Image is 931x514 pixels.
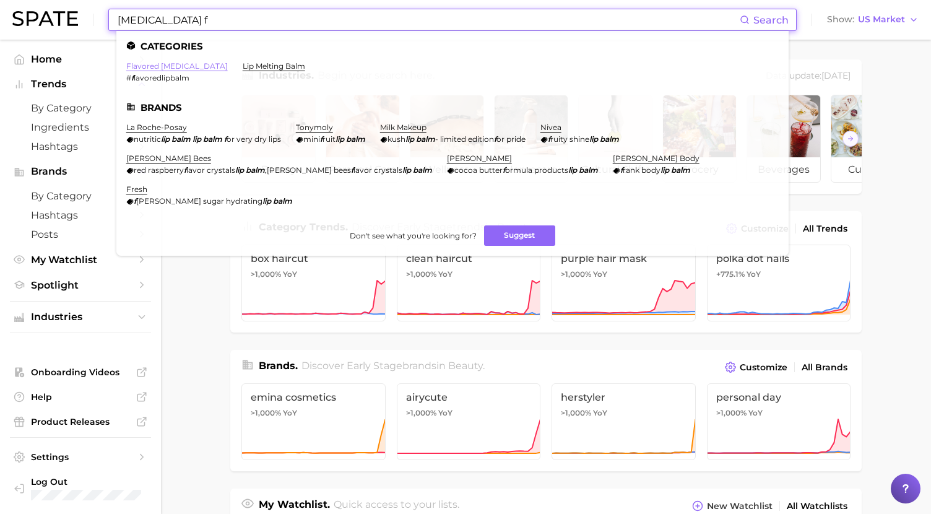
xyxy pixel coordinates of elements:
[10,225,151,244] a: Posts
[842,131,859,147] button: Scroll Right
[787,501,847,512] span: All Watchlists
[171,134,191,144] em: balm
[134,165,184,175] span: red raspberry
[671,165,690,175] em: balm
[716,269,745,279] span: +775.1%
[623,165,660,175] span: rank body
[831,157,904,182] span: culinary
[568,165,577,175] em: lip
[747,269,761,279] span: YoY
[753,14,789,26] span: Search
[351,165,353,175] em: f
[10,206,151,225] a: Hashtags
[435,134,494,144] span: - limited edition
[126,154,211,163] a: [PERSON_NAME] bees
[397,245,541,321] a: clean haircut>1,000% YoY
[246,165,265,175] em: balm
[126,165,432,175] div: ,
[484,225,555,246] button: Suggest
[241,383,386,460] a: emina cosmetics>1,000% YoY
[380,123,427,132] a: milk makeup
[186,165,235,175] span: lavor crystals
[283,408,297,418] span: YoY
[134,134,161,144] span: nutritic
[31,451,130,463] span: Settings
[10,308,151,326] button: Industries
[31,391,130,403] span: Help
[350,231,477,240] span: Don't see what you're looking for?
[10,186,151,206] a: by Category
[31,416,130,427] span: Product Releases
[824,12,922,28] button: ShowUS Market
[600,134,619,144] em: balm
[448,360,483,372] span: beauty
[707,501,773,512] span: New Watchlist
[134,73,189,82] span: lavoredlipbalm
[447,154,512,163] a: [PERSON_NAME]
[243,61,305,71] a: lip melting balm
[131,73,134,82] em: f
[31,79,130,90] span: Trends
[803,224,847,234] span: All Trends
[660,165,669,175] em: lip
[413,165,432,175] em: balm
[126,61,228,71] a: flavored [MEDICAL_DATA]
[31,166,130,177] span: Brands
[283,269,297,279] span: YoY
[858,16,905,23] span: US Market
[388,134,405,144] span: kush
[10,448,151,466] a: Settings
[31,476,141,487] span: Log Out
[740,362,787,373] span: Customize
[267,165,351,175] span: [PERSON_NAME] bees
[193,134,201,144] em: lip
[126,123,187,132] a: la roche-posay
[31,279,130,291] span: Spotlight
[10,250,151,269] a: My Watchlist
[561,391,686,403] span: herstyler
[406,253,532,264] span: clean haircut
[766,68,851,85] div: Data update: [DATE]
[540,123,561,132] a: nivea
[251,408,281,417] span: >1,000%
[10,412,151,431] a: Product Releases
[589,134,598,144] em: lip
[10,50,151,69] a: Home
[31,367,130,378] span: Onboarding Videos
[438,269,453,279] span: YoY
[748,408,763,418] span: YoY
[184,165,186,175] em: f
[31,102,130,114] span: by Category
[831,95,905,183] a: culinary
[550,134,589,144] span: ruity shine
[579,165,598,175] em: balm
[406,391,532,403] span: airycute
[802,362,847,373] span: All Brands
[613,154,699,163] a: [PERSON_NAME] body
[799,359,851,376] a: All Brands
[301,360,485,372] span: Discover Early Stage brands in .
[707,383,851,460] a: personal day>1,000% YoY
[353,165,402,175] span: lavor crystals
[552,245,696,321] a: purple hair mask>1,000% YoY
[259,360,298,372] span: Brands .
[454,165,503,175] span: cocoa butter
[303,134,320,144] span: mini
[116,9,740,30] input: Search here for a brand, industry, or ingredient
[126,73,131,82] span: #
[406,408,436,417] span: >1,000%
[496,134,526,144] span: or pride
[126,41,779,51] li: Categories
[10,473,151,504] a: Log out. Currently logged in with e-mail rking@bellff.com.
[10,118,151,137] a: Ingredients
[31,190,130,202] span: by Category
[251,391,376,403] span: emina cosmetics
[561,253,686,264] span: purple hair mask
[320,134,323,144] em: f
[406,269,436,279] span: >1,000%
[716,391,842,403] span: personal day
[10,98,151,118] a: by Category
[503,165,505,175] em: f
[203,134,222,144] em: balm
[31,53,130,65] span: Home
